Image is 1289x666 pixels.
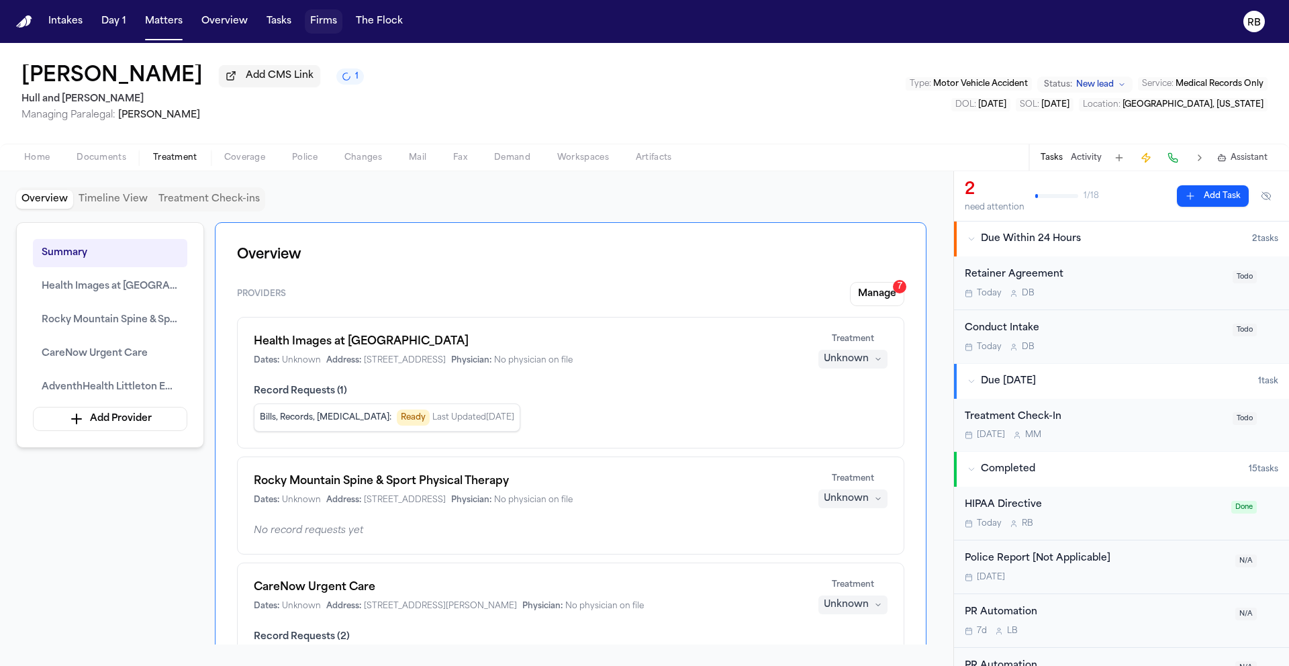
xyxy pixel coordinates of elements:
span: Status: [1044,79,1072,90]
span: Unknown [282,495,321,506]
span: R B [1022,518,1033,529]
span: Address: [326,495,361,506]
span: Type : [910,80,931,88]
button: Completed15tasks [954,452,1289,487]
span: Bills, Records, [MEDICAL_DATA] : [260,412,391,423]
div: Open task: Treatment Check-In [954,399,1289,452]
div: Open task: Police Report [Not Applicable] [954,540,1289,594]
button: Activity [1071,152,1102,163]
button: Edit matter name [21,64,203,89]
button: Firms [305,9,342,34]
h1: Overview [237,244,904,266]
span: Dates: [254,355,279,366]
button: Hide completed tasks (⌘⇧H) [1254,185,1278,207]
div: PR Automation [965,605,1227,620]
span: N/A [1235,555,1257,567]
button: Summary [33,239,187,267]
button: Treatment Check-ins [153,190,265,209]
span: Providers [237,289,286,299]
span: Treatment [832,579,874,590]
button: Unknown [818,596,888,614]
div: Unknown [824,492,869,506]
button: Tasks [1041,152,1063,163]
button: CareNow Urgent Care [33,340,187,368]
h1: CareNow Urgent Care [254,579,802,596]
span: Changes [344,152,382,163]
div: Unknown [824,352,869,366]
span: Record Requests ( 1 ) [254,385,888,398]
div: Unknown [824,598,869,612]
span: Today [977,342,1002,352]
button: Rocky Mountain Spine & Sport Physical Therapy [33,306,187,334]
a: Day 1 [96,9,132,34]
div: Conduct Intake [965,321,1225,336]
button: Edit Service: Medical Records Only [1138,77,1268,91]
span: CareNow Urgent Care [42,346,148,362]
span: Motor Vehicle Accident [933,80,1028,88]
span: Managing Paralegal: [21,110,115,120]
button: Create Immediate Task [1137,148,1155,167]
button: Edit DOL: 2024-03-31 [951,98,1010,111]
div: HIPAA Directive [965,497,1223,513]
button: Overview [196,9,253,34]
span: Treatment [153,152,197,163]
button: The Flock [350,9,408,34]
span: Todo [1233,271,1257,283]
button: Health Images at [GEOGRAPHIC_DATA] [33,273,187,301]
span: [DATE] [977,572,1005,583]
text: RB [1247,18,1261,28]
span: Address: [326,355,361,366]
span: Service : [1142,80,1174,88]
span: Fax [453,152,467,163]
span: Done [1231,501,1257,514]
span: Today [977,518,1002,529]
button: Unknown [818,350,888,369]
span: Last Updated [DATE] [432,412,514,423]
button: Intakes [43,9,88,34]
span: Treatment [832,334,874,344]
div: need attention [965,202,1024,213]
span: Due Within 24 Hours [981,232,1081,246]
span: Assistant [1231,152,1268,163]
a: Home [16,15,32,28]
span: SOL : [1020,101,1039,109]
span: Workspaces [557,152,609,163]
span: Todo [1233,412,1257,425]
span: No physician on file [494,355,573,366]
div: No record requests yet [254,524,888,538]
button: Make a Call [1163,148,1182,167]
span: Unknown [282,601,321,612]
span: 2 task s [1252,234,1278,244]
span: L B [1007,626,1018,636]
span: Completed [981,463,1035,476]
button: Due Within 24 Hours2tasks [954,222,1289,256]
button: Unknown [818,489,888,508]
img: Finch Logo [16,15,32,28]
span: Rocky Mountain Spine & Sport Physical Therapy [42,312,179,328]
h1: Health Images at [GEOGRAPHIC_DATA] [254,334,802,350]
span: Address: [326,601,361,612]
span: Artifacts [636,152,672,163]
div: 7 [893,280,906,293]
span: Health Images at [GEOGRAPHIC_DATA] [42,279,179,295]
button: Timeline View [73,190,153,209]
button: Tasks [261,9,297,34]
span: Demand [494,152,530,163]
span: Physician: [451,495,491,506]
span: Location : [1083,101,1120,109]
div: Open task: Conduct Intake [954,310,1289,363]
button: Add CMS Link [219,65,320,87]
div: Open task: PR Automation [954,594,1289,648]
button: Edit Location: Littleton, Colorado [1079,98,1268,111]
button: AdventhHealth Littleton Emergency Department [33,373,187,401]
button: Matters [140,9,188,34]
span: Physician: [522,601,563,612]
span: Dates: [254,495,279,506]
span: Police [292,152,318,163]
